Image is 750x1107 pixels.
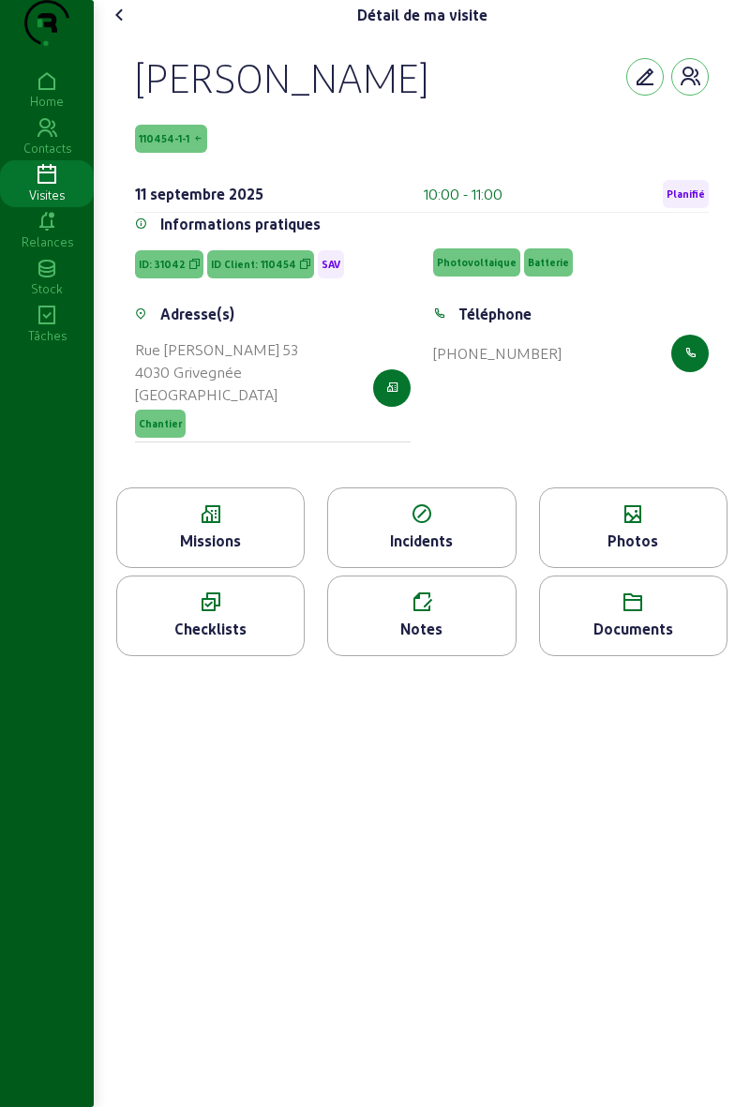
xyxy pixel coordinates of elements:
span: 110454-1-1 [139,132,189,145]
span: Planifié [667,187,705,201]
div: 10:00 - 11:00 [424,183,502,205]
span: ID Client: 110454 [211,258,296,271]
div: Checklists [117,618,304,640]
div: Informations pratiques [160,213,321,235]
div: Adresse(s) [160,303,234,325]
div: [PHONE_NUMBER] [433,342,562,365]
div: Missions [117,530,304,552]
span: Chantier [139,417,182,430]
div: Téléphone [458,303,532,325]
span: Batterie [528,256,569,269]
div: 4030 Grivegnée [135,361,298,383]
div: Documents [540,618,727,640]
div: 11 septembre 2025 [135,183,263,205]
div: Détail de ma visite [357,4,487,26]
div: Incidents [328,530,515,552]
span: Photovoltaique [437,256,517,269]
div: [GEOGRAPHIC_DATA] [135,383,298,406]
span: SAV [322,258,340,271]
div: Photos [540,530,727,552]
div: Notes [328,618,515,640]
span: ID: 31042 [139,258,186,271]
div: Rue [PERSON_NAME] 53 [135,338,298,361]
div: [PERSON_NAME] [135,52,428,101]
